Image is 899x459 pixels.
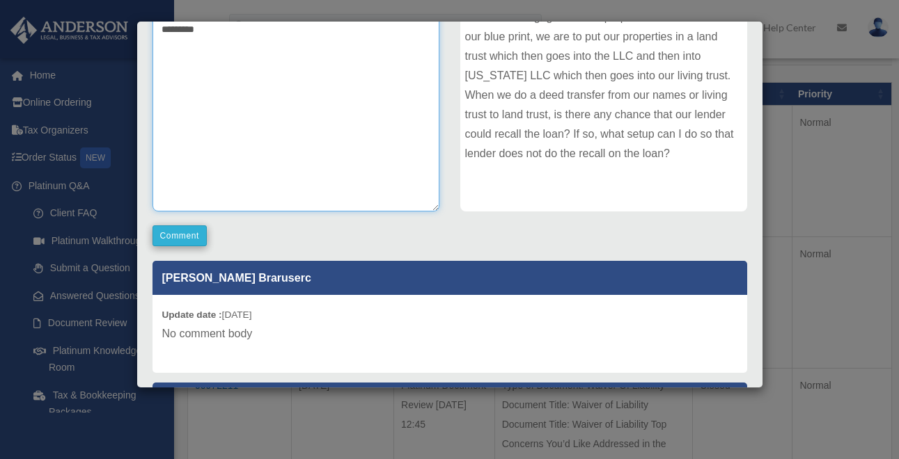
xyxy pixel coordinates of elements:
[162,309,252,320] small: [DATE]
[460,3,747,211] div: We have mortgage's on our properties and based on our blue print, we are to put our properties in...
[162,324,737,344] p: No comment body
[162,309,222,320] b: Update date :
[153,382,747,417] p: [PERSON_NAME] Advisors
[153,261,747,295] p: [PERSON_NAME] Braruserc
[153,225,208,246] button: Comment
